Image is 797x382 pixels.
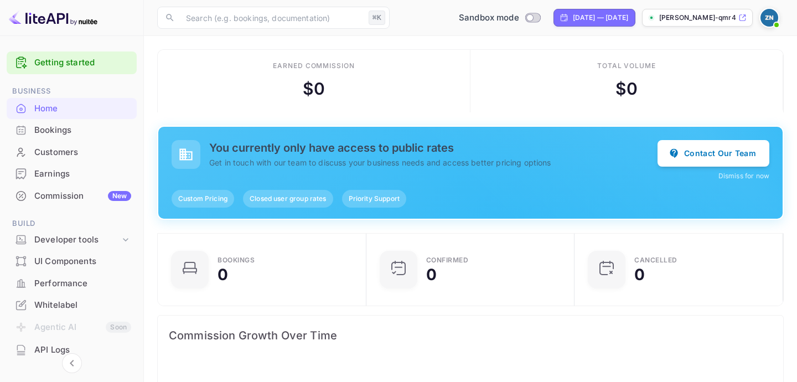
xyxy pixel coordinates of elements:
div: [DATE] — [DATE] [573,13,628,23]
div: Home [34,102,131,115]
div: $ 0 [303,76,325,101]
span: Business [7,85,137,97]
div: $ 0 [615,76,638,101]
div: API Logs [7,339,137,361]
div: UI Components [7,251,137,272]
div: Developer tools [34,234,120,246]
div: Customers [34,146,131,159]
a: Performance [7,273,137,293]
a: CommissionNew [7,185,137,206]
input: Search (e.g. bookings, documentation) [179,7,364,29]
div: Confirmed [426,257,469,264]
div: Whitelabel [34,299,131,312]
a: Whitelabel [7,295,137,315]
span: Custom Pricing [172,194,234,204]
div: Bookings [34,124,131,137]
div: API Logs [34,344,131,357]
img: Zaid Niaz [760,9,778,27]
div: Bookings [7,120,137,141]
div: 0 [218,267,228,282]
a: Earnings [7,163,137,184]
div: Earnings [7,163,137,185]
a: Getting started [34,56,131,69]
div: CANCELLED [634,257,677,264]
div: Earnings [34,168,131,180]
div: 0 [634,267,645,282]
span: Commission Growth Over Time [169,327,772,344]
div: Performance [7,273,137,295]
button: Dismiss for now [718,171,769,181]
div: Home [7,98,137,120]
div: CommissionNew [7,185,137,207]
div: Switch to Production mode [454,12,545,24]
img: LiteAPI logo [9,9,97,27]
span: Build [7,218,137,230]
span: Sandbox mode [459,12,519,24]
a: API Logs [7,339,137,360]
div: Earned commission [273,61,355,71]
div: New [108,191,131,201]
a: Bookings [7,120,137,140]
div: Commission [34,190,131,203]
div: Developer tools [7,230,137,250]
h5: You currently only have access to public rates [209,141,658,154]
span: Closed user group rates [243,194,333,204]
div: Getting started [7,51,137,74]
div: 0 [426,267,437,282]
button: Collapse navigation [62,353,82,373]
div: UI Components [34,255,131,268]
a: Home [7,98,137,118]
p: [PERSON_NAME]-qmr4d.nuitee... [659,13,736,23]
div: ⌘K [369,11,385,25]
div: Customers [7,142,137,163]
span: Priority Support [342,194,406,204]
a: Customers [7,142,137,162]
button: Contact Our Team [658,140,769,167]
div: Total volume [597,61,656,71]
div: Performance [34,277,131,290]
div: Whitelabel [7,295,137,316]
div: Bookings [218,257,255,264]
p: Get in touch with our team to discuss your business needs and access better pricing options [209,157,658,168]
a: UI Components [7,251,137,271]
